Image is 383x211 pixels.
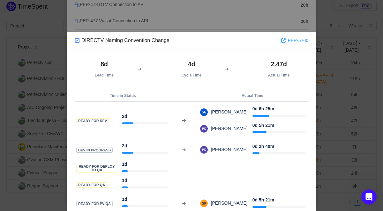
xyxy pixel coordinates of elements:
[252,144,274,149] strong: 0d 2h 40m
[252,197,274,202] strong: 0d 5h 21m
[361,189,377,205] iframe: Intercom live chat
[76,118,109,124] span: Ready for Dev
[200,200,208,207] img: bb9744c85f435cdb7cb8dd9a3f90f8b8
[252,106,274,111] strong: 0d 6h 25m
[76,164,117,173] span: Ready for Deploy to QA
[122,197,127,202] strong: 1d
[208,126,248,131] span: [PERSON_NAME]
[208,147,248,152] span: [PERSON_NAME]
[200,125,208,133] img: 41d436fb910971cc6a92c068152c86fa
[76,182,107,188] span: Ready For QA
[101,61,108,68] strong: 8d
[75,38,80,43] img: 10318
[281,37,308,44] a: PER-5700
[122,162,127,167] strong: 1d
[208,200,248,206] span: [PERSON_NAME]
[197,90,308,101] th: Actual Time
[75,57,134,81] th: Lead Time
[200,108,208,116] img: GG-3.png
[75,37,169,44] div: DIRECTV Naming Convention Change
[122,143,127,148] strong: 2d
[162,57,221,81] th: Cycle Time
[271,61,287,68] strong: 2.47d
[76,201,113,207] span: Ready for PV QA
[249,57,308,81] th: Actual Time
[122,114,127,119] strong: 2d
[200,146,208,154] img: 41d436fb910971cc6a92c068152c86fa
[75,90,171,101] th: Time in Status
[188,61,195,68] strong: 4d
[122,178,127,183] strong: 1d
[76,148,113,153] span: Dev In Progress
[208,109,248,114] span: [PERSON_NAME]
[252,123,274,128] strong: 0d 5h 21m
